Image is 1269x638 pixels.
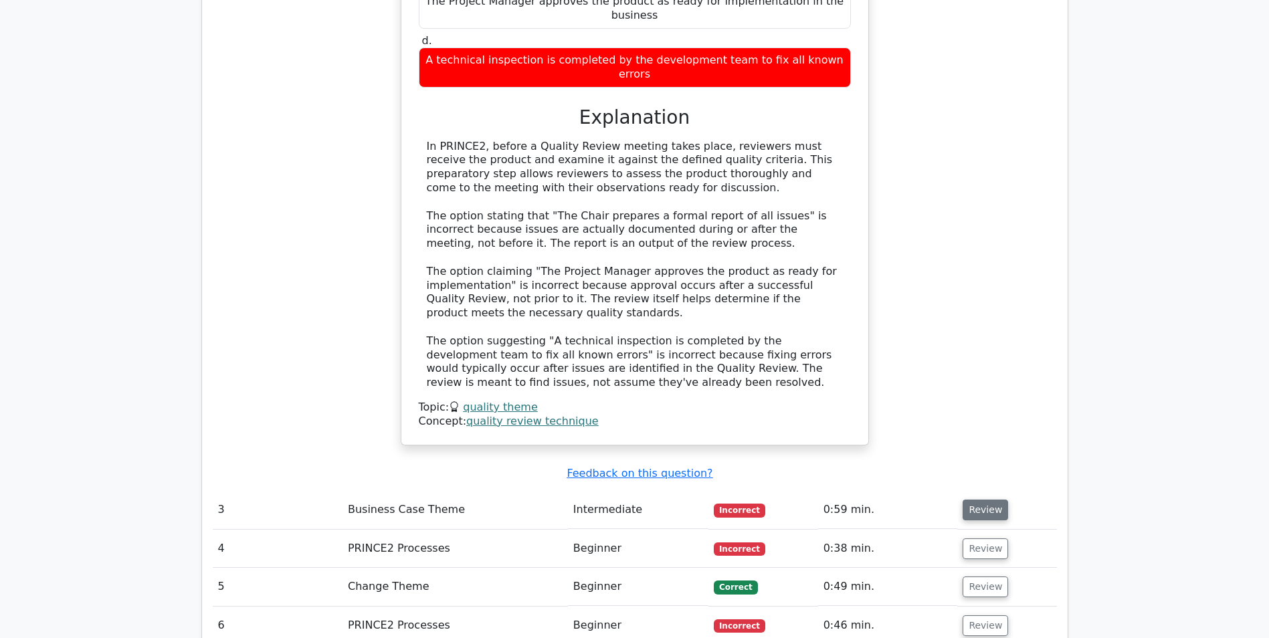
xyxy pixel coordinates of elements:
[714,619,765,633] span: Incorrect
[568,530,708,568] td: Beginner
[213,530,343,568] td: 4
[568,568,708,606] td: Beginner
[463,401,538,413] a: quality theme
[963,500,1008,520] button: Review
[343,568,568,606] td: Change Theme
[419,415,851,429] div: Concept:
[419,401,851,415] div: Topic:
[963,538,1008,559] button: Review
[818,568,958,606] td: 0:49 min.
[427,106,843,129] h3: Explanation
[714,542,765,556] span: Incorrect
[568,491,708,529] td: Intermediate
[818,530,958,568] td: 0:38 min.
[343,530,568,568] td: PRINCE2 Processes
[714,580,757,594] span: Correct
[213,491,343,529] td: 3
[213,568,343,606] td: 5
[419,47,851,88] div: A technical inspection is completed by the development team to fix all known errors
[427,140,843,390] div: In PRINCE2, before a Quality Review meeting takes place, reviewers must receive the product and e...
[567,467,712,480] a: Feedback on this question?
[343,491,568,529] td: Business Case Theme
[963,615,1008,636] button: Review
[714,504,765,517] span: Incorrect
[963,576,1008,597] button: Review
[422,34,432,47] span: d.
[818,491,958,529] td: 0:59 min.
[466,415,599,427] a: quality review technique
